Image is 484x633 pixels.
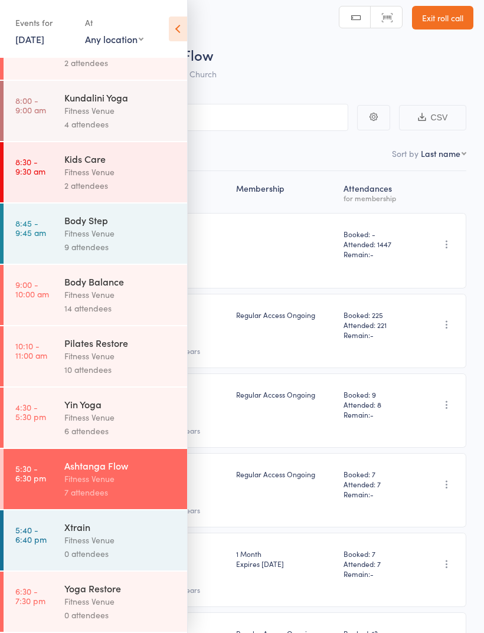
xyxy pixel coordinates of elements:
div: 2 attendees [64,179,177,192]
span: Booked: 9 [344,389,410,399]
div: Regular Access Ongoing [236,389,334,399]
span: Attended: 8 [344,399,410,409]
time: 9:00 - 10:00 am [15,280,49,299]
time: 5:30 - 6:30 pm [15,464,46,483]
span: Booked: 7 [344,469,410,479]
div: Pilates Restore [64,336,177,349]
div: Any location [85,32,143,45]
span: Remain: [344,489,410,499]
div: 0 attendees [64,547,177,560]
a: 8:30 -9:30 amKids CareFitness Venue2 attendees [4,142,187,202]
div: Fitness Venue [64,227,177,240]
div: Atten­dances [339,176,414,208]
a: 8:00 -9:00 amKundalini YogaFitness Venue4 attendees [4,81,187,141]
span: Remain: [344,330,410,340]
div: Fitness Venue [64,349,177,363]
time: 4:30 - 5:30 pm [15,402,46,421]
div: 6 attendees [64,424,177,438]
a: Exit roll call [412,6,473,29]
div: Fitness Venue [64,288,177,301]
div: Regular Access Ongoing [236,469,334,479]
a: [DATE] [15,32,44,45]
div: Fitness Venue [64,411,177,424]
a: 5:30 -6:30 pmAshtanga FlowFitness Venue7 attendees [4,449,187,509]
label: Sort by [392,147,418,159]
div: Kundalini Yoga [64,91,177,104]
span: - [370,569,374,579]
a: 5:40 -6:40 pmXtrainFitness Venue0 attendees [4,510,187,570]
time: 8:30 - 9:30 am [15,157,45,176]
span: - [370,249,374,259]
span: Attended: 7 [344,479,410,489]
div: Last name [421,147,460,159]
div: for membership [344,194,410,202]
div: 9 attendees [64,240,177,254]
time: 5:40 - 6:40 pm [15,525,47,544]
span: Old Church [174,68,217,80]
span: Remain: [344,409,410,419]
span: Attended: 7 [344,559,410,569]
div: Yin Yoga [64,398,177,411]
div: Kids Care [64,152,177,165]
span: Booked: 225 [344,310,410,320]
div: Body Step [64,214,177,227]
div: At [85,13,143,32]
div: 14 attendees [64,301,177,315]
span: Attended: 1447 [344,239,410,249]
span: - [370,409,374,419]
div: Xtrain [64,520,177,533]
a: 9:00 -10:00 amBody BalanceFitness Venue14 attendees [4,265,187,325]
div: 7 attendees [64,486,177,499]
span: Remain: [344,569,410,579]
span: Remain: [344,249,410,259]
span: Booked: 7 [344,549,410,559]
div: Regular Access Ongoing [236,310,334,320]
div: Fitness Venue [64,104,177,117]
time: 8:45 - 9:45 am [15,218,46,237]
div: Body Balance [64,275,177,288]
time: 10:10 - 11:00 am [15,341,47,360]
a: 6:30 -7:30 pmYoga RestoreFitness Venue0 attendees [4,572,187,632]
a: 4:30 -5:30 pmYin YogaFitness Venue6 attendees [4,388,187,448]
div: Fitness Venue [64,472,177,486]
div: 2 attendees [64,56,177,70]
span: Attended: 221 [344,320,410,330]
div: Ashtanga Flow [64,459,177,472]
div: Events for [15,13,73,32]
a: 10:10 -11:00 amPilates RestoreFitness Venue10 attendees [4,326,187,386]
span: - [370,330,374,340]
time: 6:30 - 7:30 pm [15,586,45,605]
div: 0 attendees [64,608,177,622]
span: Booked: - [344,229,410,239]
div: Expires [DATE] [236,559,334,569]
div: Fitness Venue [64,533,177,547]
div: Fitness Venue [64,595,177,608]
div: Yoga Restore [64,582,177,595]
button: CSV [399,105,466,130]
div: Fitness Venue [64,165,177,179]
div: Membership [231,176,339,208]
span: - [370,489,374,499]
div: 1 Month [236,549,334,569]
div: 4 attendees [64,117,177,131]
a: 8:45 -9:45 amBody StepFitness Venue9 attendees [4,204,187,264]
div: 10 attendees [64,363,177,376]
time: 8:00 - 9:00 am [15,96,46,114]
